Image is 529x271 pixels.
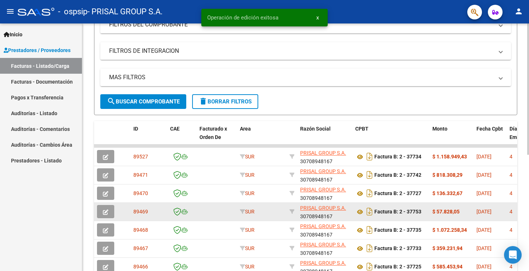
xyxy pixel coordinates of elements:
[504,246,522,264] div: Open Intercom Messenger
[133,190,148,196] span: 89470
[300,205,346,211] span: PRISAL GROUP S.A.
[432,126,447,132] span: Monto
[374,172,421,178] strong: Factura B: 2 - 37742
[432,264,463,270] strong: $ 585.453,94
[4,30,22,39] span: Inicio
[4,46,71,54] span: Prestadores / Proveedores
[300,187,346,193] span: PRISAL GROUP S.A.
[365,242,374,254] i: Descargar documento
[192,94,258,109] button: Borrar Filtros
[240,227,255,233] span: SUR
[170,126,180,132] span: CAE
[300,168,346,174] span: PRISAL GROUP S.A.
[365,187,374,199] i: Descargar documento
[432,227,467,233] strong: $ 1.072.258,34
[432,209,460,215] strong: $ 57.828,05
[300,126,331,132] span: Razón Social
[316,14,319,21] span: x
[207,14,278,21] span: Operación de edición exitosa
[300,167,349,183] div: 30708948167
[365,206,374,217] i: Descargar documento
[107,97,116,106] mat-icon: search
[476,209,492,215] span: [DATE]
[300,260,346,266] span: PRISAL GROUP S.A.
[109,47,493,55] mat-panel-title: FILTROS DE INTEGRACION
[476,126,503,132] span: Fecha Cpbt
[133,227,148,233] span: 89468
[365,169,374,181] i: Descargar documento
[352,121,429,153] datatable-header-cell: CPBT
[300,223,346,229] span: PRISAL GROUP S.A.
[300,242,346,248] span: PRISAL GROUP S.A.
[510,154,512,160] span: 4
[510,264,512,270] span: 4
[300,186,349,201] div: 30708948167
[374,227,421,233] strong: Factura B: 2 - 37735
[300,149,349,164] div: 30708948167
[300,150,346,156] span: PRISAL GROUP S.A.
[199,98,252,105] span: Borrar Filtros
[432,245,463,251] strong: $ 359.231,94
[167,121,197,153] datatable-header-cell: CAE
[300,204,349,219] div: 30708948167
[355,126,368,132] span: CPBT
[197,121,237,153] datatable-header-cell: Facturado x Orden De
[240,172,255,178] span: SUR
[476,245,492,251] span: [DATE]
[133,126,138,132] span: ID
[240,264,255,270] span: SUR
[133,245,148,251] span: 89467
[300,222,349,238] div: 30708948167
[310,11,325,24] button: x
[476,190,492,196] span: [DATE]
[58,4,87,20] span: - ospsip
[297,121,352,153] datatable-header-cell: Razón Social
[432,172,463,178] strong: $ 818.308,29
[100,42,511,60] mat-expansion-panel-header: FILTROS DE INTEGRACION
[429,121,474,153] datatable-header-cell: Monto
[130,121,167,153] datatable-header-cell: ID
[432,190,463,196] strong: $ 136.332,67
[510,172,512,178] span: 4
[510,245,512,251] span: 4
[240,126,251,132] span: Area
[365,224,374,236] i: Descargar documento
[6,7,15,16] mat-icon: menu
[133,209,148,215] span: 89469
[510,190,512,196] span: 4
[374,154,421,160] strong: Factura B: 2 - 37734
[87,4,163,20] span: - PRISAL GROUP S.A.
[107,98,180,105] span: Buscar Comprobante
[510,227,512,233] span: 4
[133,154,148,160] span: 89527
[474,121,507,153] datatable-header-cell: Fecha Cpbt
[374,191,421,197] strong: Factura B: 2 - 37727
[240,245,255,251] span: SUR
[514,7,523,16] mat-icon: person
[133,172,148,178] span: 89471
[365,151,374,162] i: Descargar documento
[109,21,493,29] mat-panel-title: FILTROS DEL COMPROBANTE
[109,73,493,81] mat-panel-title: MAS FILTROS
[240,154,255,160] span: SUR
[300,241,349,256] div: 30708948167
[510,209,512,215] span: 4
[240,190,255,196] span: SUR
[240,209,255,215] span: SUR
[374,209,421,215] strong: Factura B: 2 - 37753
[476,154,492,160] span: [DATE]
[133,264,148,270] span: 89466
[237,121,287,153] datatable-header-cell: Area
[374,264,421,270] strong: Factura B: 2 - 37725
[100,69,511,86] mat-expansion-panel-header: MAS FILTROS
[374,246,421,252] strong: Factura B: 2 - 37733
[199,97,208,106] mat-icon: delete
[476,264,492,270] span: [DATE]
[100,94,186,109] button: Buscar Comprobante
[432,154,467,160] strong: $ 1.158.949,43
[199,126,227,140] span: Facturado x Orden De
[476,227,492,233] span: [DATE]
[476,172,492,178] span: [DATE]
[100,16,511,33] mat-expansion-panel-header: FILTROS DEL COMPROBANTE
